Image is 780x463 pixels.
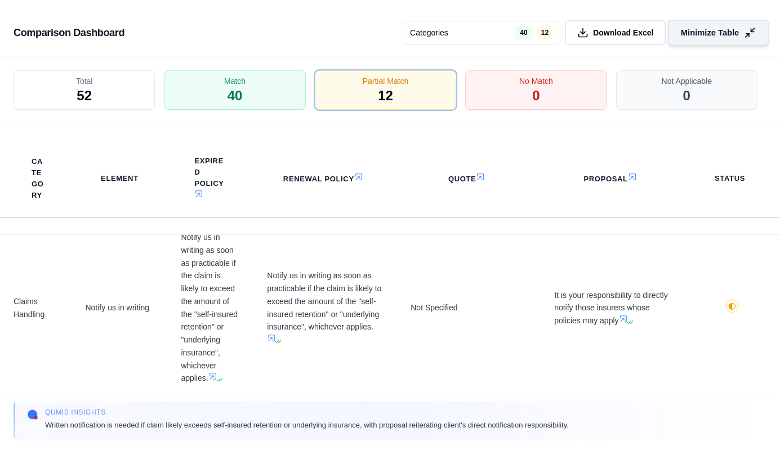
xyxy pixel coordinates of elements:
span: Qumis INSIGHTS [45,408,569,417]
th: Proposal [570,166,655,192]
span: Not Specified [411,301,527,314]
th: Renewal Policy [270,166,381,192]
span: 0 [683,87,690,105]
button: ◐ [725,299,739,317]
th: Expired Policy [181,149,240,208]
span: It is your responsibility to directly notify those insurers whose policies may apply [554,289,671,327]
span: Total [76,75,93,87]
span: Notify us in writing [85,301,154,314]
th: Quote [435,166,503,192]
th: Status [701,166,759,191]
th: Element [87,166,152,191]
span: 52 [77,87,92,105]
span: ◐ [728,301,736,310]
span: Not Applicable [662,75,712,87]
span: Written notification is needed if claim likely exceeds self-insured retention or underlying insur... [45,419,569,431]
span: No Match [519,75,553,87]
th: Category [18,149,58,208]
span: Notify us in writing as soon as practicable if the claim is likely to exceed the amount of the "s... [267,269,384,346]
span: 40 [228,87,243,105]
span: 12 [378,87,393,105]
span: Partial Match [363,75,409,87]
span: Notify us in writing as soon as practicable if the claim is likely to exceed the amount of the "s... [181,231,240,385]
span: Match [224,75,246,87]
span: 0 [532,87,540,105]
span: Claims Handling [14,295,58,321]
